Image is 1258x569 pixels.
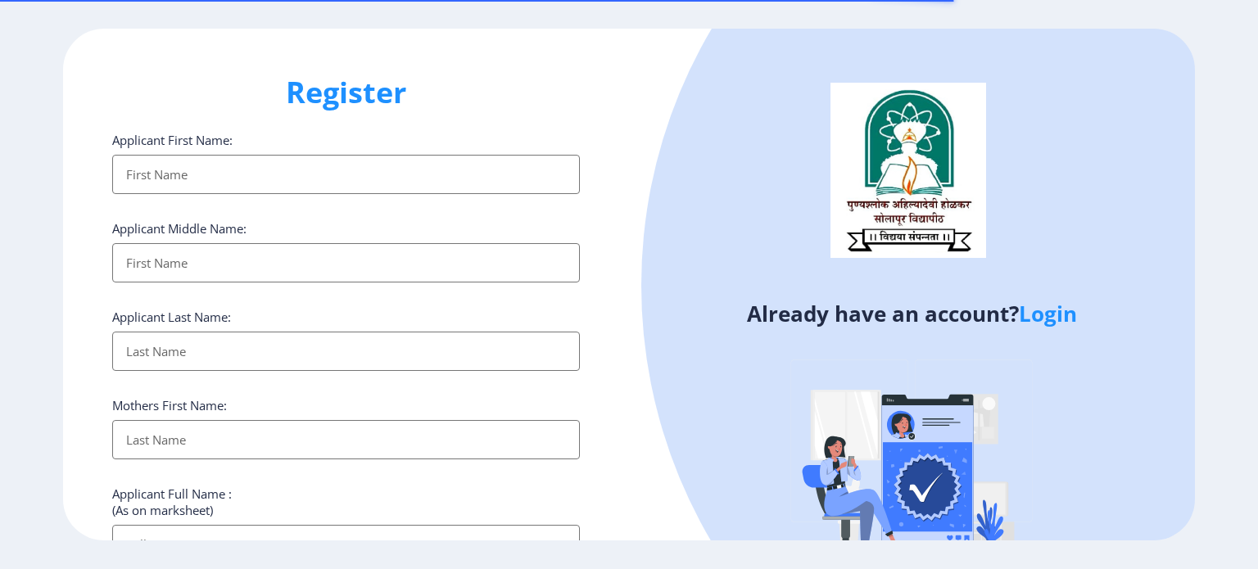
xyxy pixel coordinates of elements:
input: Last Name [112,420,580,459]
label: Applicant Full Name : (As on marksheet) [112,485,232,518]
h4: Already have an account? [641,300,1183,327]
input: Last Name [112,332,580,371]
input: First Name [112,155,580,194]
img: logo [830,83,986,258]
input: Full Name [112,525,580,564]
label: Applicant Middle Name: [112,220,247,237]
label: Applicant First Name: [112,132,233,148]
label: Mothers First Name: [112,397,227,413]
input: First Name [112,243,580,282]
h1: Register [112,73,580,112]
a: Login [1019,299,1077,328]
label: Applicant Last Name: [112,309,231,325]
